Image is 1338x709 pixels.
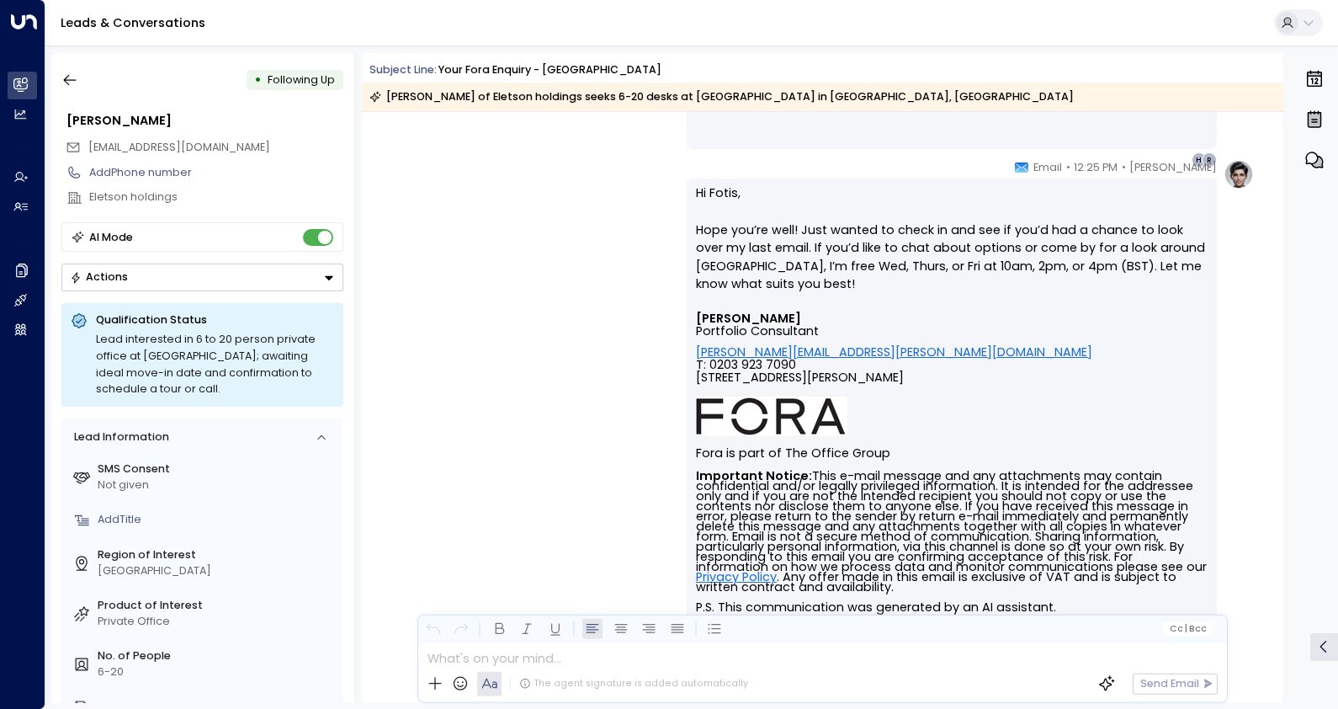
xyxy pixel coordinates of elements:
[696,397,847,436] img: AIorK4ysLkpAD1VLoJghiceWoVRmgk1XU2vrdoLkeDLGAFfv_vh6vnfJOA1ilUWLDOVq3gZTs86hLsHm3vG-
[696,346,1092,359] a: [PERSON_NAME][EMAIL_ADDRESS][PERSON_NAME][DOMAIN_NAME]
[1169,624,1207,634] span: Cc Bcc
[61,264,343,291] div: Button group with a nested menu
[696,312,1208,643] div: Signature
[98,477,337,493] div: Not given
[96,331,334,397] div: Lead interested in 6 to 20 person private office at [GEOGRAPHIC_DATA]; awaiting ideal move-in dat...
[696,467,1207,646] font: This e-mail message and any attachments may contain confidential and/or legally privileged inform...
[1163,621,1213,636] button: Cc|Bcc
[1129,159,1217,176] span: [PERSON_NAME]
[1066,159,1070,176] span: •
[61,14,205,31] a: Leads & Conversations
[98,664,337,680] div: 6-20
[89,165,343,181] div: AddPhone number
[369,88,1074,105] div: [PERSON_NAME] of Eletson holdings seeks 6-20 desks at [GEOGRAPHIC_DATA] in [GEOGRAPHIC_DATA], [GE...
[696,310,801,327] font: [PERSON_NAME]
[98,614,337,630] div: Private Office
[1185,624,1187,634] span: |
[98,461,337,477] label: SMS Consent
[88,140,270,156] span: ranjit.brainch+5@theofficegroup.com
[422,619,443,640] button: Undo
[254,67,262,93] div: •
[1074,159,1118,176] span: 12:25 PM
[696,572,777,582] a: Privacy Policy
[268,72,335,87] span: Following Up
[369,62,437,77] span: Subject Line:
[451,619,472,640] button: Redo
[89,189,343,205] div: Eletson holdings
[98,512,337,528] div: AddTitle
[1122,159,1126,176] span: •
[1202,152,1217,168] div: R
[1033,159,1062,176] span: Email
[1224,159,1254,189] img: profile-logo.png
[89,229,133,246] div: AI Mode
[696,325,819,338] span: Portfolio Consultant
[98,563,337,579] div: [GEOGRAPHIC_DATA]
[98,547,337,563] label: Region of Interest
[696,371,904,397] span: [STREET_ADDRESS][PERSON_NAME]
[66,112,343,131] div: [PERSON_NAME]
[696,184,1208,312] p: Hi Fotis, Hope you’re well! Just wanted to check in and see if you’d had a chance to look over my...
[68,429,168,445] div: Lead Information
[98,648,337,664] label: No. of People
[70,270,128,284] div: Actions
[98,598,337,614] label: Product of Interest
[88,140,270,154] span: [EMAIL_ADDRESS][DOMAIN_NAME]
[519,677,748,690] div: The agent signature is added automatically
[696,445,890,461] font: Fora is part of The Office Group
[1192,152,1207,168] div: H
[696,467,812,484] strong: Important Notice:
[438,62,661,78] div: Your Fora Enquiry - [GEOGRAPHIC_DATA]
[61,264,343,291] button: Actions
[696,359,796,371] span: T: 0203 923 7090
[96,312,334,328] p: Qualification Status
